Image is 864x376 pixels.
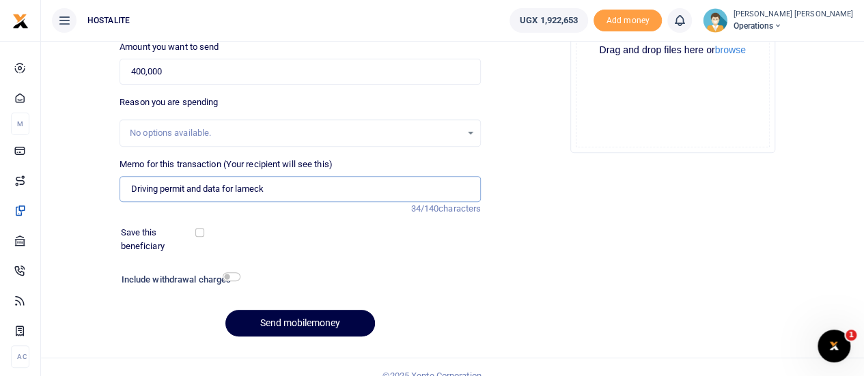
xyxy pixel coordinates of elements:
[703,8,727,33] img: profile-user
[594,10,662,32] li: Toup your wallet
[120,158,333,171] label: Memo for this transaction (Your recipient will see this)
[703,8,853,33] a: profile-user [PERSON_NAME] [PERSON_NAME] Operations
[130,126,461,140] div: No options available.
[121,226,198,252] label: Save this beneficiary
[594,14,662,25] a: Add money
[120,59,481,85] input: UGX
[438,203,481,214] span: characters
[576,44,769,57] div: Drag and drop files here or
[12,15,29,25] a: logo-small logo-large logo-large
[520,14,578,27] span: UGX 1,922,653
[120,40,219,54] label: Amount you want to send
[733,9,853,20] small: [PERSON_NAME] [PERSON_NAME]
[82,14,135,27] span: HOSTALITE
[504,8,594,33] li: Wallet ballance
[594,10,662,32] span: Add money
[11,345,29,368] li: Ac
[715,45,746,55] button: browse
[733,20,853,32] span: Operations
[846,330,856,341] span: 1
[120,96,218,109] label: Reason you are spending
[122,274,234,285] h6: Include withdrawal charges
[410,203,438,214] span: 34/140
[11,113,29,135] li: M
[510,8,588,33] a: UGX 1,922,653
[12,13,29,29] img: logo-small
[120,176,481,202] input: Enter extra information
[225,310,375,336] button: Send mobilemoney
[818,330,850,362] iframe: Intercom live chat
